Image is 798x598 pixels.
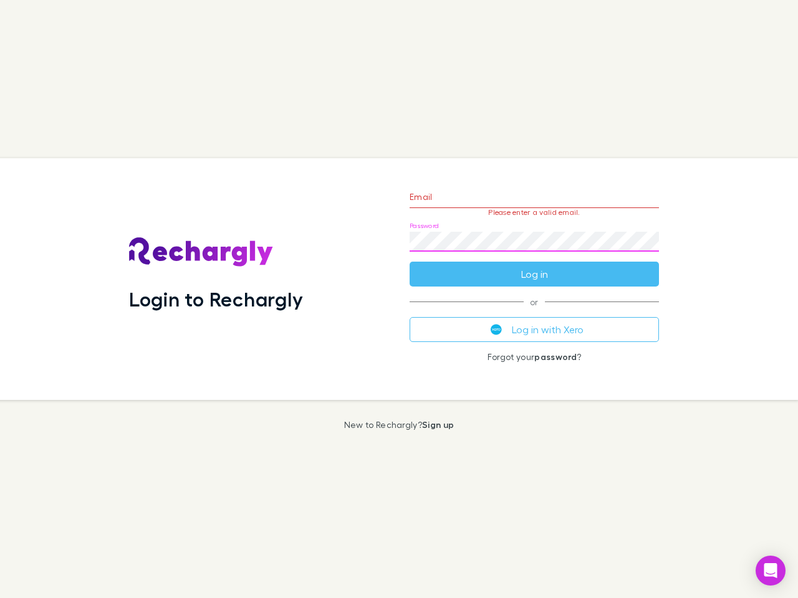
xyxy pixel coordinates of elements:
[422,419,454,430] a: Sign up
[410,317,659,342] button: Log in with Xero
[410,221,439,230] label: Password
[344,420,454,430] p: New to Rechargly?
[129,237,274,267] img: Rechargly's Logo
[410,262,659,287] button: Log in
[534,351,577,362] a: password
[410,352,659,362] p: Forgot your ?
[410,208,659,217] p: Please enter a valid email.
[756,556,786,586] div: Open Intercom Messenger
[491,324,502,335] img: Xero's logo
[129,287,303,311] h1: Login to Rechargly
